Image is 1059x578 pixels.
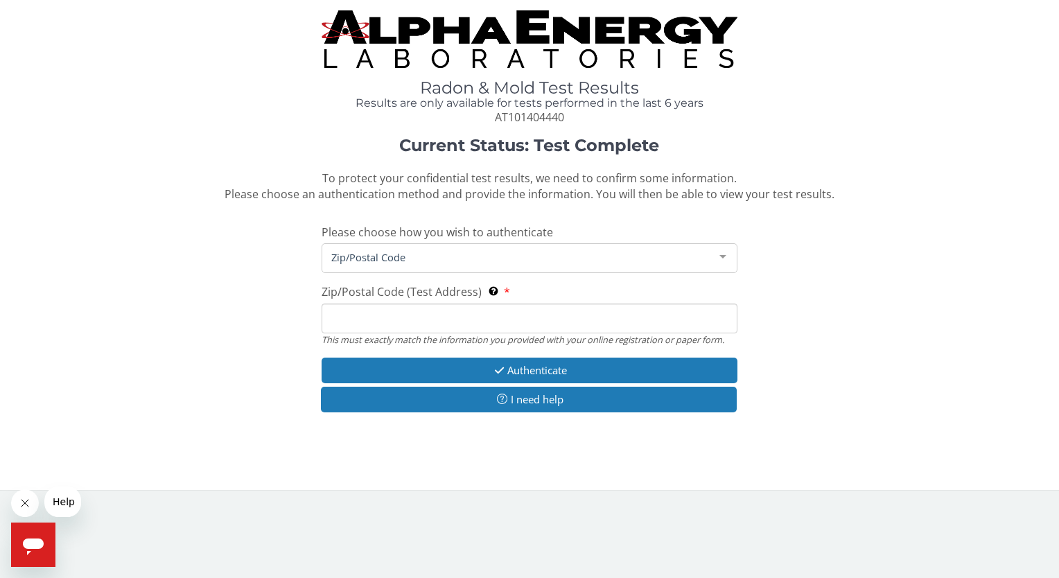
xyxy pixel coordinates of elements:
[11,523,55,567] iframe: Button to launch messaging window
[399,135,659,155] strong: Current Status: Test Complete
[322,358,737,383] button: Authenticate
[225,170,834,202] span: To protect your confidential test results, we need to confirm some information. Please choose an ...
[322,333,737,346] div: This must exactly match the information you provided with your online registration or paper form.
[495,110,564,125] span: AT101404440
[322,284,482,299] span: Zip/Postal Code (Test Address)
[322,225,553,240] span: Please choose how you wish to authenticate
[321,387,736,412] button: I need help
[322,97,737,110] h4: Results are only available for tests performed in the last 6 years
[328,249,708,265] span: Zip/Postal Code
[322,10,737,68] img: TightCrop.jpg
[44,487,81,517] iframe: Message from company
[11,489,39,517] iframe: Close message
[322,79,737,97] h1: Radon & Mold Test Results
